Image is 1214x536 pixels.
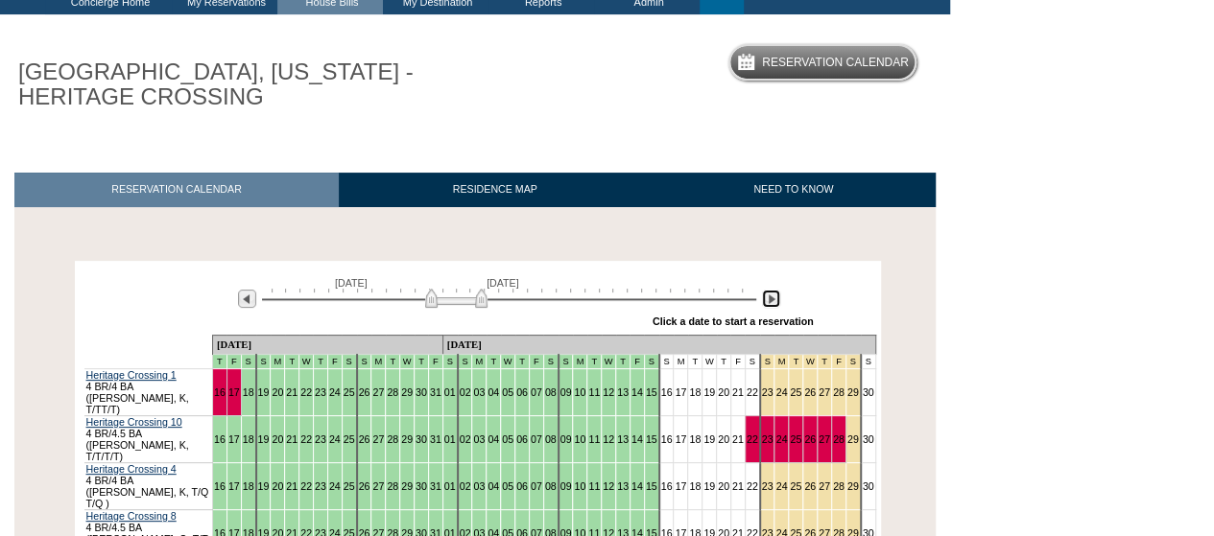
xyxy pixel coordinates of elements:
td: 23 [313,462,327,509]
td: 08 [543,368,558,415]
td: 27 [371,368,386,415]
td: 28 [831,368,845,415]
td: 15 [644,415,658,462]
td: 25 [342,462,356,509]
td: 24 [774,368,789,415]
td: 25 [342,415,356,462]
td: Mountains Mud Season - Fall 2025 [212,354,226,368]
td: 20 [717,415,731,462]
td: 18 [688,415,702,462]
a: Heritage Crossing 8 [86,510,177,522]
td: Mountains Mud Season - Fall 2025 [573,354,587,368]
td: 24 [327,415,342,462]
td: 17 [674,368,688,415]
td: 03 [472,415,487,462]
td: 21 [285,368,299,415]
td: 14 [630,368,644,415]
td: Mountains Mud Season - Fall 2025 [371,354,386,368]
a: 16 [214,386,226,398]
td: 4 BR/4 BA ([PERSON_NAME], K, T/Q T/Q ) [84,462,213,509]
td: 19 [702,368,717,415]
td: 20 [271,415,285,462]
td: 21 [730,368,745,415]
td: Mountains Mud Season - Fall 2025 [630,354,644,368]
td: 02 [458,368,472,415]
a: 28 [833,433,845,445]
td: 20 [717,462,731,509]
td: Mountains Mud Season - Fall 2025 [342,354,356,368]
td: 11 [587,415,602,462]
span: [DATE] [487,277,519,289]
td: 29 [845,368,860,415]
a: Heritage Crossing 4 [86,463,177,475]
td: 23 [760,368,774,415]
td: Mountains Mud Season - Fall 2025 [587,354,602,368]
td: 21 [730,415,745,462]
td: 06 [515,462,530,509]
a: Heritage Crossing 1 [86,369,177,381]
img: Previous [238,290,256,308]
td: 18 [241,415,255,462]
td: [DATE] [212,335,442,354]
td: 25 [789,462,803,509]
td: S [745,354,759,368]
td: W [702,354,717,368]
td: 30 [415,462,429,509]
td: 17 [674,462,688,509]
td: Thanksgiving [831,354,845,368]
td: T [717,354,731,368]
a: RESIDENCE MAP [339,173,652,206]
td: F [730,354,745,368]
td: Thanksgiving [818,354,832,368]
td: 24 [327,368,342,415]
td: Mountains Mud Season - Fall 2025 [313,354,327,368]
td: 28 [386,368,400,415]
td: 28 [831,462,845,509]
td: 11 [587,462,602,509]
td: M [674,354,688,368]
td: 02 [458,415,472,462]
td: 22 [745,368,759,415]
td: 29 [845,415,860,462]
td: 11 [587,368,602,415]
td: 30 [861,368,875,415]
td: 19 [256,368,271,415]
td: 27 [818,368,832,415]
a: 27 [819,433,830,445]
td: 26 [803,368,818,415]
td: 29 [400,368,415,415]
td: Mountains Mud Season - Fall 2025 [285,354,299,368]
td: 4 BR/4.5 BA ([PERSON_NAME], K, T/T/T/T) [84,415,213,462]
td: Mountains Mud Season - Fall 2025 [415,354,429,368]
td: 02 [458,462,472,509]
td: 28 [386,462,400,509]
td: 13 [616,415,631,462]
td: 30 [861,462,875,509]
td: 08 [543,462,558,509]
td: 04 [487,415,501,462]
td: Mountains Mud Season - Fall 2025 [226,354,241,368]
td: 21 [285,462,299,509]
td: S [861,354,875,368]
td: 09 [559,415,573,462]
a: 23 [762,433,774,445]
td: 25 [342,368,356,415]
td: 17 [674,415,688,462]
td: 16 [212,415,226,462]
td: 04 [487,462,501,509]
td: Mountains Mud Season - Fall 2025 [386,354,400,368]
td: Mountains Mud Season - Fall 2025 [271,354,285,368]
td: 22 [745,462,759,509]
td: 19 [256,415,271,462]
td: 10 [573,368,587,415]
td: 29 [845,462,860,509]
td: 18 [241,368,255,415]
div: Click a date to start a reservation [653,315,814,327]
td: Thanksgiving [774,354,789,368]
td: 03 [472,368,487,415]
td: [DATE] [442,335,875,354]
td: 12 [602,368,616,415]
td: Mountains Mud Season - Fall 2025 [241,354,255,368]
td: 31 [428,368,442,415]
td: Mountains Mud Season - Fall 2025 [644,354,658,368]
